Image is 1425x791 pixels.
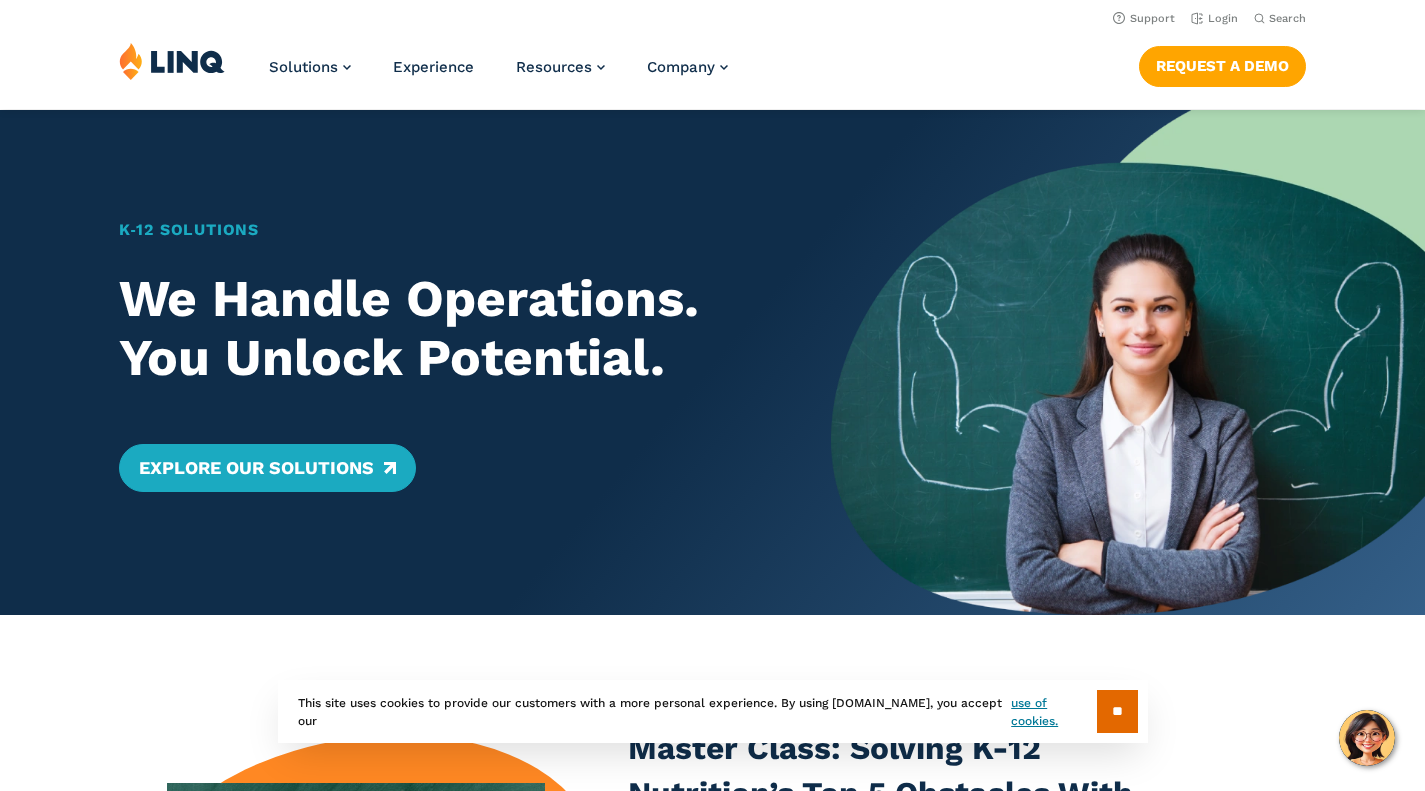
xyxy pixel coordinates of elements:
[119,218,773,242] h1: K‑12 Solutions
[1139,42,1306,86] nav: Button Navigation
[1191,12,1238,25] a: Login
[647,58,715,76] span: Company
[278,680,1148,743] div: This site uses cookies to provide our customers with a more personal experience. By using [DOMAIN...
[516,58,592,76] span: Resources
[1011,694,1096,730] a: use of cookies.
[119,444,416,492] a: Explore Our Solutions
[831,110,1425,615] img: Home Banner
[1269,12,1306,25] span: Search
[1254,11,1306,26] button: Open Search Bar
[119,269,773,387] h2: We Handle Operations. You Unlock Potential.
[393,58,474,76] a: Experience
[269,58,338,76] span: Solutions
[516,58,605,76] a: Resources
[1339,710,1395,766] button: Hello, have a question? Let’s chat.
[119,42,225,80] img: LINQ | K‑12 Software
[1139,46,1306,86] a: Request a Demo
[647,58,728,76] a: Company
[1113,12,1175,25] a: Support
[269,58,351,76] a: Solutions
[269,42,728,108] nav: Primary Navigation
